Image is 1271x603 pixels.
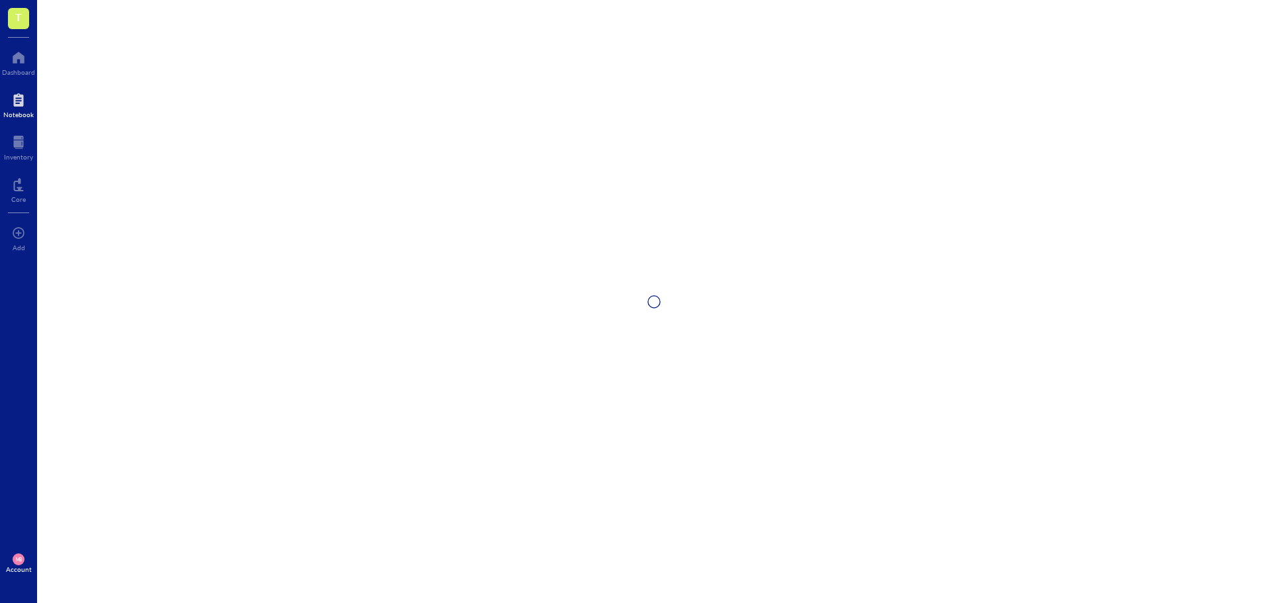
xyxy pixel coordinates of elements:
[15,9,22,25] span: T
[11,174,26,203] a: Core
[6,565,32,573] div: Account
[3,111,34,118] div: Notebook
[4,132,33,161] a: Inventory
[4,153,33,161] div: Inventory
[15,557,21,562] span: MB
[11,195,26,203] div: Core
[3,89,34,118] a: Notebook
[2,47,35,76] a: Dashboard
[13,244,25,252] div: Add
[2,68,35,76] div: Dashboard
